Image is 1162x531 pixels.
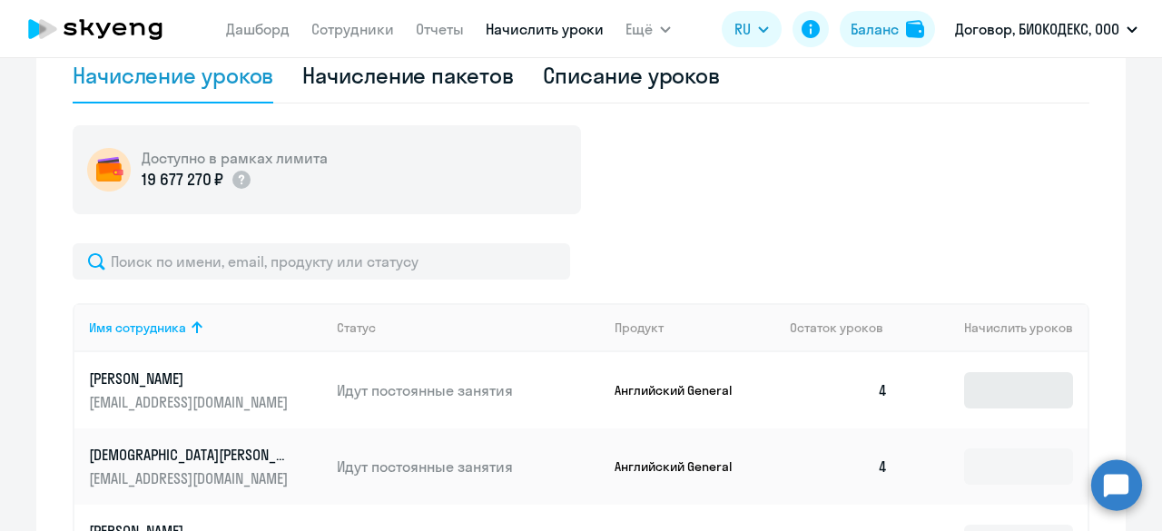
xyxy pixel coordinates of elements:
a: Начислить уроки [486,20,604,38]
div: Статус [337,320,376,336]
p: [EMAIL_ADDRESS][DOMAIN_NAME] [89,468,292,488]
th: Начислить уроков [902,303,1088,352]
img: wallet-circle.png [87,148,131,192]
a: Дашборд [226,20,290,38]
img: balance [906,20,924,38]
span: Ещё [625,18,653,40]
input: Поиск по имени, email, продукту или статусу [73,243,570,280]
p: Договор, БИОКОДЕКС, ООО [955,18,1119,40]
p: Английский General [615,382,751,398]
td: 4 [775,428,902,505]
a: [DEMOGRAPHIC_DATA][PERSON_NAME][EMAIL_ADDRESS][DOMAIN_NAME] [89,445,322,488]
button: Ещё [625,11,671,47]
h5: Доступно в рамках лимита [142,148,328,168]
a: Отчеты [416,20,464,38]
div: Имя сотрудника [89,320,322,336]
span: Остаток уроков [790,320,883,336]
div: Начисление уроков [73,61,273,90]
p: 19 677 270 ₽ [142,168,223,192]
div: Начисление пакетов [302,61,513,90]
div: Статус [337,320,600,336]
p: [PERSON_NAME] [89,369,292,388]
p: Английский General [615,458,751,475]
div: Продукт [615,320,664,336]
button: RU [722,11,782,47]
div: Списание уроков [543,61,721,90]
p: Идут постоянные занятия [337,380,600,400]
div: Баланс [851,18,899,40]
a: Сотрудники [311,20,394,38]
div: Продукт [615,320,776,336]
p: [DEMOGRAPHIC_DATA][PERSON_NAME] [89,445,292,465]
button: Договор, БИОКОДЕКС, ООО [946,7,1147,51]
td: 4 [775,352,902,428]
span: RU [734,18,751,40]
a: [PERSON_NAME][EMAIL_ADDRESS][DOMAIN_NAME] [89,369,322,412]
div: Остаток уроков [790,320,902,336]
p: Идут постоянные занятия [337,457,600,477]
p: [EMAIL_ADDRESS][DOMAIN_NAME] [89,392,292,412]
button: Балансbalance [840,11,935,47]
div: Имя сотрудника [89,320,186,336]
